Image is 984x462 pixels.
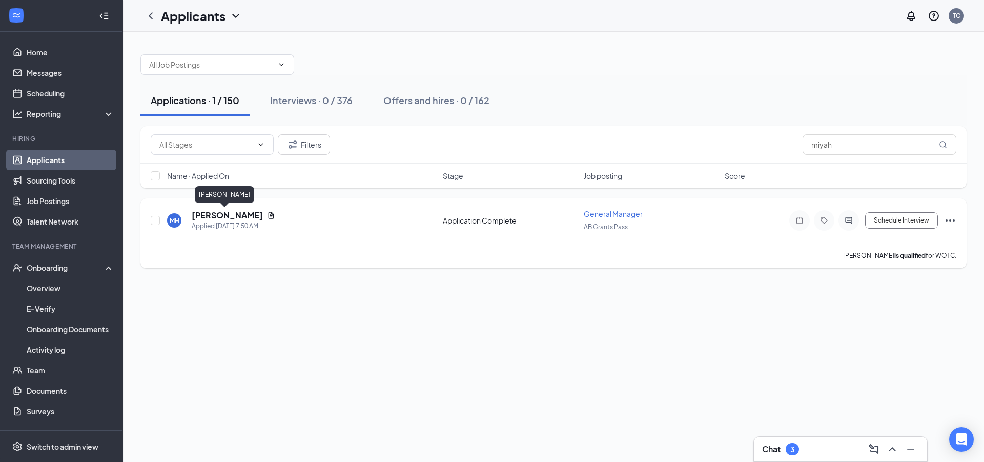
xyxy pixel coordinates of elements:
[27,441,98,452] div: Switch to admin view
[27,401,114,421] a: Surveys
[149,59,273,70] input: All Job Postings
[793,216,806,225] svg: Note
[27,360,114,380] a: Team
[803,134,956,155] input: Search in applications
[762,444,781,455] h3: Chat
[170,216,179,225] div: MH
[12,441,23,452] svg: Settings
[443,215,578,226] div: Application Complete
[192,210,263,221] h5: [PERSON_NAME]
[27,298,114,319] a: E-Verify
[818,216,830,225] svg: Tag
[12,134,112,143] div: Hiring
[27,150,114,170] a: Applicants
[584,171,622,181] span: Job posting
[27,319,114,339] a: Onboarding Documents
[903,441,919,457] button: Minimize
[27,380,114,401] a: Documents
[27,211,114,232] a: Talent Network
[267,211,275,219] svg: Document
[905,10,917,22] svg: Notifications
[928,10,940,22] svg: QuestionInfo
[161,7,225,25] h1: Applicants
[894,252,926,259] b: is qualified
[953,11,960,20] div: TC
[192,221,275,231] div: Applied [DATE] 7:50 AM
[886,443,898,455] svg: ChevronUp
[725,171,745,181] span: Score
[145,10,157,22] svg: ChevronLeft
[286,138,299,151] svg: Filter
[195,186,254,203] div: [PERSON_NAME]
[12,242,112,251] div: Team Management
[27,170,114,191] a: Sourcing Tools
[868,443,880,455] svg: ComposeMessage
[584,209,643,218] span: General Manager
[865,212,938,229] button: Schedule Interview
[230,10,242,22] svg: ChevronDown
[151,94,239,107] div: Applications · 1 / 150
[27,63,114,83] a: Messages
[278,134,330,155] button: Filter Filters
[584,223,628,231] span: AB Grants Pass
[257,140,265,149] svg: ChevronDown
[443,171,463,181] span: Stage
[27,191,114,211] a: Job Postings
[843,216,855,225] svg: ActiveChat
[167,171,229,181] span: Name · Applied On
[905,443,917,455] svg: Minimize
[12,263,23,273] svg: UserCheck
[12,109,23,119] svg: Analysis
[27,278,114,298] a: Overview
[944,214,956,227] svg: Ellipses
[27,263,106,273] div: Onboarding
[11,10,22,21] svg: WorkstreamLogo
[27,42,114,63] a: Home
[27,339,114,360] a: Activity log
[866,441,882,457] button: ComposeMessage
[939,140,947,149] svg: MagnifyingGlass
[843,251,956,260] p: [PERSON_NAME] for WOTC.
[949,427,974,452] div: Open Intercom Messenger
[27,109,115,119] div: Reporting
[270,94,353,107] div: Interviews · 0 / 376
[27,83,114,104] a: Scheduling
[277,61,285,69] svg: ChevronDown
[99,11,109,21] svg: Collapse
[884,441,900,457] button: ChevronUp
[383,94,489,107] div: Offers and hires · 0 / 162
[790,445,794,454] div: 3
[159,139,253,150] input: All Stages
